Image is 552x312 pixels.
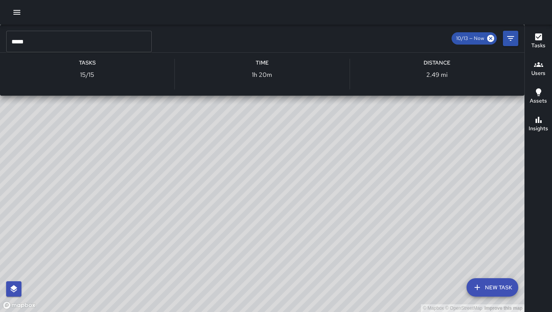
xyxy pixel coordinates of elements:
[529,124,548,133] h6: Insights
[426,70,448,80] p: 2.49 mi
[531,41,545,50] h6: Tasks
[424,59,450,67] h6: Distance
[503,31,518,46] button: Filters
[525,83,552,111] button: Assets
[256,59,269,67] h6: Time
[79,59,96,67] h6: Tasks
[252,70,272,80] p: 1h 20m
[525,55,552,83] button: Users
[467,278,518,297] button: New Task
[525,111,552,138] button: Insights
[452,32,497,45] div: 10/13 — Now
[525,28,552,55] button: Tasks
[28,38,518,46] span: Supervisor
[452,35,489,42] span: 10/13 — Now
[28,31,518,38] span: [PERSON_NAME] 15
[80,70,94,80] p: 15 / 15
[531,69,545,78] h6: Users
[530,97,547,105] h6: Assets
